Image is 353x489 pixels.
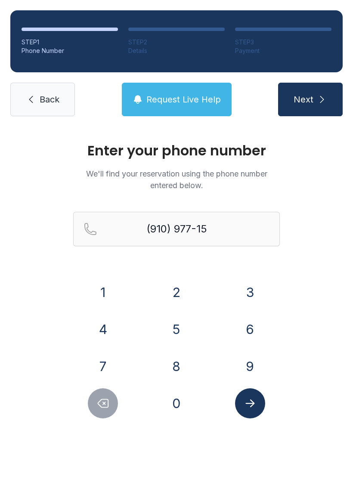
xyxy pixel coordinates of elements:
button: 3 [235,277,265,307]
h1: Enter your phone number [73,144,280,158]
button: 5 [161,314,192,344]
button: 0 [161,388,192,418]
button: 1 [88,277,118,307]
button: 9 [235,351,265,381]
span: Next [294,93,313,105]
div: Phone Number [22,46,118,55]
div: Payment [235,46,331,55]
div: STEP 2 [128,38,225,46]
div: STEP 1 [22,38,118,46]
button: 8 [161,351,192,381]
span: Back [40,93,59,105]
div: STEP 3 [235,38,331,46]
p: We'll find your reservation using the phone number entered below. [73,168,280,191]
button: Delete number [88,388,118,418]
input: Reservation phone number [73,212,280,246]
button: Submit lookup form [235,388,265,418]
button: 6 [235,314,265,344]
div: Details [128,46,225,55]
button: 7 [88,351,118,381]
span: Request Live Help [146,93,221,105]
button: 4 [88,314,118,344]
button: 2 [161,277,192,307]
